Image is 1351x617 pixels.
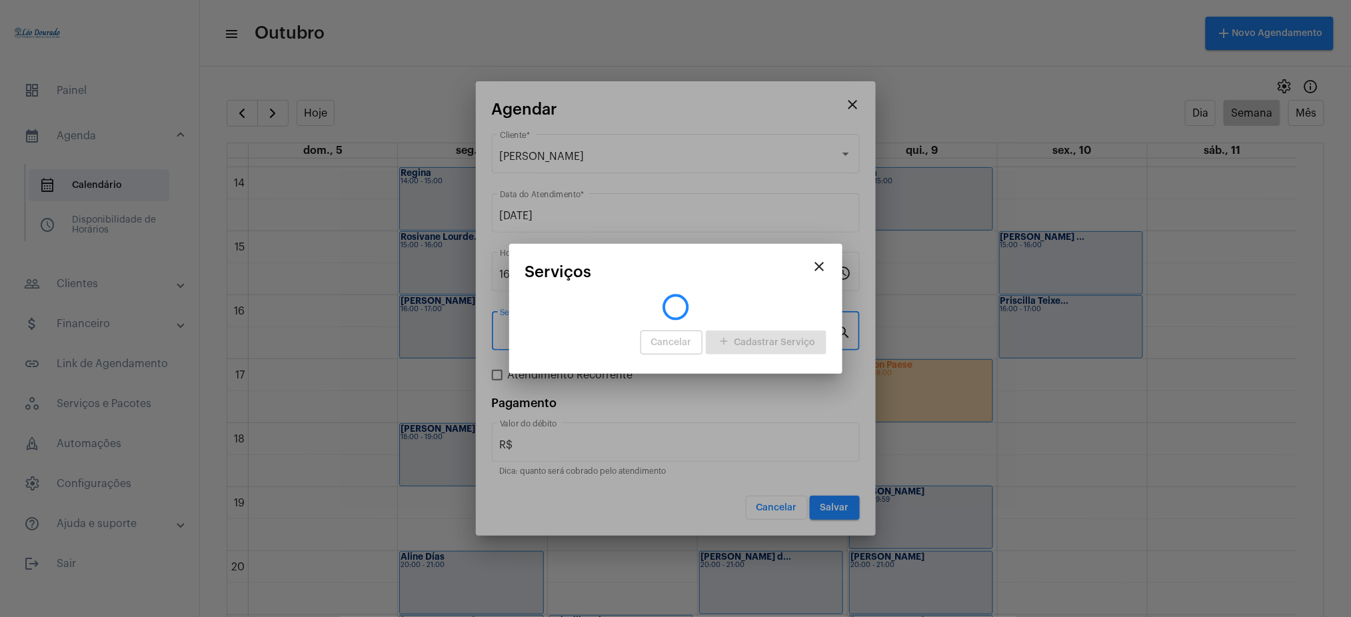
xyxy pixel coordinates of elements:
span: Cancelar [651,338,692,347]
mat-icon: add [716,333,732,351]
span: Serviços [525,263,592,281]
button: Cancelar [641,330,702,354]
button: Cadastrar Serviço [706,330,826,354]
mat-icon: close [812,259,828,275]
span: Cadastrar Serviço [716,338,816,347]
